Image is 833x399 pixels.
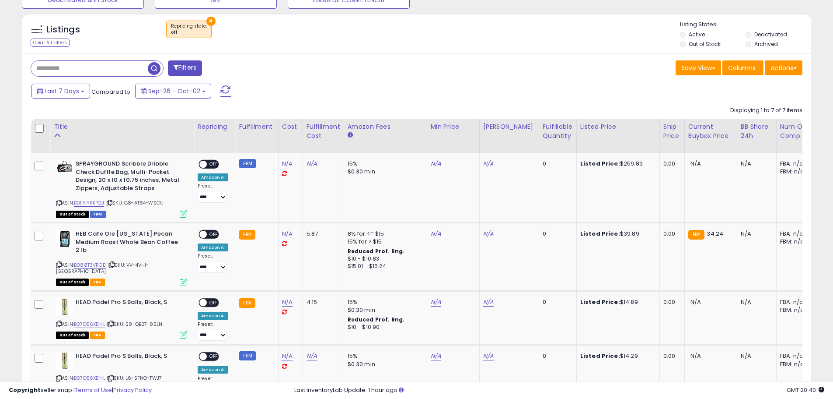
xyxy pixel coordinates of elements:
[348,122,423,131] div: Amazon Fees
[207,353,221,360] span: OFF
[780,360,809,368] div: FBM: n/a
[348,247,405,255] b: Reduced Prof. Rng.
[135,84,211,99] button: Sep-26 - Oct-02
[707,230,723,238] span: 34.24
[680,21,811,29] p: Listing States:
[580,352,620,360] b: Listed Price:
[348,324,420,331] div: $10 - $10.90
[483,159,494,168] a: N/A
[171,29,207,35] div: off
[282,159,293,168] a: N/A
[780,306,809,314] div: FBM: n/a
[780,238,809,246] div: FBM: n/a
[580,230,653,238] div: $39.89
[9,386,152,395] div: seller snap | |
[663,352,678,360] div: 0.00
[56,352,187,392] div: ASIN:
[348,168,420,176] div: $0.30 min
[198,312,228,320] div: Amazon AI
[9,386,41,394] strong: Copyright
[663,122,681,141] div: Ship Price
[780,168,809,176] div: FBM: n/a
[198,183,228,203] div: Preset:
[580,298,620,306] b: Listed Price:
[689,31,705,38] label: Active
[207,231,221,238] span: OFF
[90,279,105,286] span: FBA
[307,122,340,141] div: Fulfillment Cost
[543,160,570,168] div: 0
[198,122,231,131] div: Repricing
[56,332,89,339] span: All listings that are currently out of stock and unavailable for purchase on Amazon
[580,230,620,238] b: Listed Price:
[730,106,802,115] div: Displaying 1 to 7 of 7 items
[741,298,770,306] div: N/A
[198,321,228,341] div: Preset:
[198,366,228,374] div: Amazon AI
[676,60,721,75] button: Save View
[580,160,653,168] div: $259.89
[56,298,187,338] div: ASIN:
[690,298,701,306] span: N/A
[754,40,778,48] label: Archived
[483,298,494,307] a: N/A
[307,159,317,168] a: N/A
[105,199,164,206] span: | SKU: G8-AT64-WSGU
[206,17,216,26] button: ×
[294,386,824,395] div: Last InventoryLab Update: 1 hour ago.
[282,122,299,131] div: Cost
[543,352,570,360] div: 0
[663,230,678,238] div: 0.00
[56,279,89,286] span: All listings that are currently out of stock and unavailable for purchase on Amazon
[282,352,293,360] a: N/A
[780,160,809,168] div: FBA: n/a
[56,230,187,285] div: ASIN:
[543,298,570,306] div: 0
[282,230,293,238] a: N/A
[348,230,420,238] div: 8% for <= $15
[348,263,420,270] div: $15.01 - $16.24
[348,160,420,168] div: 15%
[580,159,620,168] b: Listed Price:
[207,299,221,306] span: OFF
[307,230,337,238] div: 5.87
[56,160,187,217] div: ASIN:
[690,352,701,360] span: N/A
[483,352,494,360] a: N/A
[31,84,90,99] button: Last 7 Days
[543,122,573,141] div: Fulfillable Quantity
[198,173,228,181] div: Amazon AI
[483,122,535,131] div: [PERSON_NAME]
[780,298,809,306] div: FBA: n/a
[198,244,228,251] div: Amazon AI
[56,352,73,370] img: 31EJeRnqLUL._SL40_.jpg
[54,122,190,131] div: Title
[741,122,773,141] div: BB Share 24h.
[75,386,112,394] a: Terms of Use
[307,352,317,360] a: N/A
[741,160,770,168] div: N/A
[431,230,441,238] a: N/A
[46,24,80,36] h5: Listings
[74,199,104,207] a: B0FNYRKPQJ
[207,161,221,168] span: OFF
[74,261,106,269] a: B088T3VRQD
[198,253,228,273] div: Preset:
[580,298,653,306] div: $14.89
[348,316,405,323] b: Reduced Prof. Rng.
[722,60,763,75] button: Columns
[307,298,337,306] div: 4.15
[580,122,656,131] div: Listed Price
[690,159,701,168] span: N/A
[348,306,420,314] div: $0.30 min
[56,261,149,275] span: | SKU: VV-4VHI-[GEOGRAPHIC_DATA]
[765,60,802,75] button: Actions
[76,230,182,257] b: HEB Cafe Ole [US_STATE] Pecan Medium Roast Whole Bean Coffee 2 lb
[348,238,420,246] div: 15% for > $15
[90,211,106,218] span: FBM
[239,351,256,360] small: FBM
[431,159,441,168] a: N/A
[780,352,809,360] div: FBA: n/a
[76,352,182,363] b: HEAD Padel Pro S Balls, Black, S
[45,87,79,95] span: Last 7 Days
